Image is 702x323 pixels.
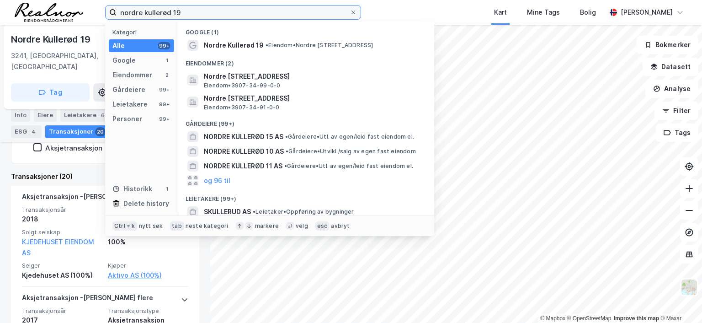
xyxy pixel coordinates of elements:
[681,279,698,296] img: Z
[645,80,698,98] button: Analyse
[108,307,188,315] span: Transaksjonstype
[22,214,102,225] div: 2018
[158,115,170,123] div: 99+
[331,222,350,230] div: avbryt
[11,171,199,182] div: Transaksjoner (20)
[22,270,102,281] div: Kjedehuset AS (100%)
[108,262,188,269] span: Kjøper
[285,133,288,140] span: •
[654,102,698,120] button: Filter
[108,270,188,281] a: Aktivo AS (100%)
[637,36,698,54] button: Bokmerker
[123,198,169,209] div: Delete history
[540,315,565,322] a: Mapbox
[656,279,702,323] iframe: Chat Widget
[204,131,283,142] span: NORDRE KULLERØD 15 AS
[22,262,102,269] span: Selger
[204,93,423,104] span: Nordre [STREET_ADDRESS]
[22,292,153,307] div: Aksjetransaksjon - [PERSON_NAME] flere
[45,125,109,138] div: Transaksjoner
[108,237,188,248] div: 100%
[204,146,284,157] span: NORDRE KULLERØD 10 AS
[60,109,111,122] div: Leietakere
[614,315,659,322] a: Improve this map
[284,162,287,169] span: •
[580,7,596,18] div: Bolig
[286,148,416,155] span: Gårdeiere • Utvikl./salg av egen fast eiendom
[204,40,264,51] span: Nordre Kullerød 19
[11,109,30,122] div: Info
[204,175,230,186] button: og 96 til
[11,50,147,72] div: 3241, [GEOGRAPHIC_DATA], [GEOGRAPHIC_DATA]
[112,70,152,81] div: Eiendommer
[253,208,255,215] span: •
[255,222,279,230] div: markere
[22,228,102,236] span: Solgt selskap
[22,206,102,214] span: Transaksjonsår
[139,222,163,230] div: nytt søk
[112,40,125,51] div: Alle
[22,307,102,315] span: Transaksjonsår
[158,42,170,49] div: 99+
[178,22,434,38] div: Google (1)
[178,188,434,205] div: Leietakere (99+)
[34,109,57,122] div: Eiere
[45,144,102,152] div: Aksjetransaksjon
[11,125,42,138] div: ESG
[11,83,90,102] button: Tag
[204,82,280,89] span: Eiendom • 3907-34-99-0-0
[656,124,698,142] button: Tags
[178,113,434,129] div: Gårdeiere (99+)
[163,71,170,79] div: 2
[186,222,229,230] div: neste kategori
[178,53,434,69] div: Eiendommer (2)
[112,55,136,66] div: Google
[98,111,107,120] div: 6
[266,42,373,49] span: Eiendom • Nordre [STREET_ADDRESS]
[112,113,142,124] div: Personer
[284,162,413,170] span: Gårdeiere • Utl. av egen/leid fast eiendom el.
[204,104,279,111] span: Eiendom • 3907-34-91-0-0
[112,183,152,194] div: Historikk
[204,206,251,217] span: SKULLERUD AS
[266,42,268,48] span: •
[296,222,308,230] div: velg
[112,99,148,110] div: Leietakere
[22,191,153,206] div: Aksjetransaksjon - [PERSON_NAME] flere
[567,315,612,322] a: OpenStreetMap
[112,221,137,231] div: Ctrl + k
[163,185,170,193] div: 1
[315,221,330,231] div: esc
[112,29,174,36] div: Kategori
[656,279,702,323] div: Kontrollprogram for chat
[117,5,350,19] input: Søk på adresse, matrikkel, gårdeiere, leietakere eller personer
[643,58,698,76] button: Datasett
[621,7,673,18] div: [PERSON_NAME]
[158,86,170,93] div: 99+
[163,57,170,64] div: 1
[15,3,83,22] img: realnor-logo.934646d98de889bb5806.png
[158,101,170,108] div: 99+
[22,238,94,257] a: KJEDEHUSET EIENDOM AS
[170,221,184,231] div: tab
[95,127,106,136] div: 20
[286,148,288,155] span: •
[253,208,354,215] span: Leietaker • Oppføring av bygninger
[285,133,414,140] span: Gårdeiere • Utl. av egen/leid fast eiendom el.
[29,127,38,136] div: 4
[204,161,282,172] span: NORDRE KULLERØD 11 AS
[204,71,423,82] span: Nordre [STREET_ADDRESS]
[527,7,560,18] div: Mine Tags
[112,84,145,95] div: Gårdeiere
[11,32,92,47] div: Nordre Kullerød 19
[494,7,507,18] div: Kart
